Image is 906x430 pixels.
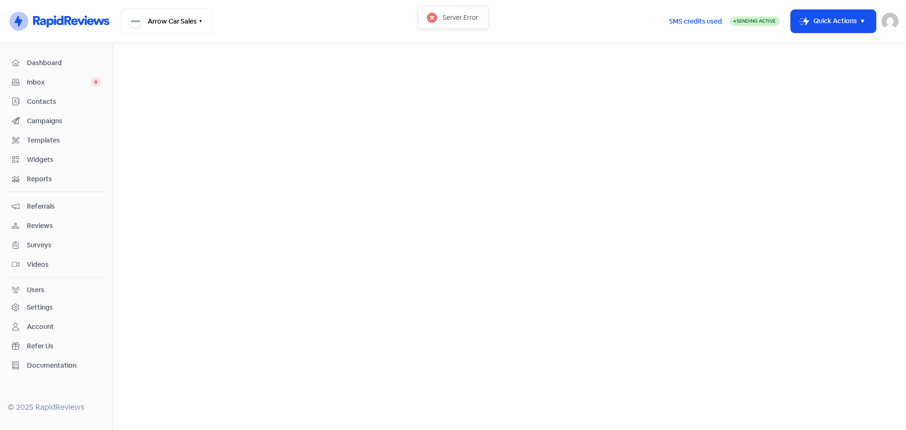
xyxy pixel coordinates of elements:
span: Documentation [27,361,101,371]
button: Quick Actions [791,10,876,33]
div: Settings [27,303,53,312]
span: Reviews [27,221,101,231]
a: Users [8,281,105,299]
div: Users [27,285,44,295]
div: Server Error [443,12,478,23]
a: Referrals [8,198,105,215]
a: Widgets [8,151,105,169]
a: Surveys [8,236,105,254]
span: Reports [27,174,101,184]
span: 0 [91,77,101,87]
div: Account [27,322,54,332]
span: Inbox [27,77,91,87]
span: Contacts [27,97,101,107]
span: Widgets [27,155,101,165]
img: User [881,13,898,30]
span: Surveys [27,240,101,250]
a: Settings [8,299,105,316]
a: Inbox 0 [8,74,105,91]
span: Videos [27,260,101,270]
span: Referrals [27,202,101,211]
span: Dashboard [27,58,101,68]
a: Videos [8,256,105,273]
span: Refer Us [27,341,101,351]
a: Documentation [8,357,105,374]
a: Sending Active [730,16,780,27]
span: Campaigns [27,116,101,126]
a: Reports [8,170,105,188]
a: Reviews [8,217,105,235]
a: Contacts [8,93,105,110]
span: Sending Active [737,18,776,24]
button: Arrow Car Sales [121,8,212,34]
a: Dashboard [8,54,105,72]
span: SMS credits used [669,17,722,26]
a: Refer Us [8,337,105,355]
span: Templates [27,135,101,145]
a: Templates [8,132,105,149]
a: SMS credits used [661,16,730,25]
a: Account [8,318,105,336]
a: Campaigns [8,112,105,130]
div: © 2025 RapidReviews [8,402,105,413]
